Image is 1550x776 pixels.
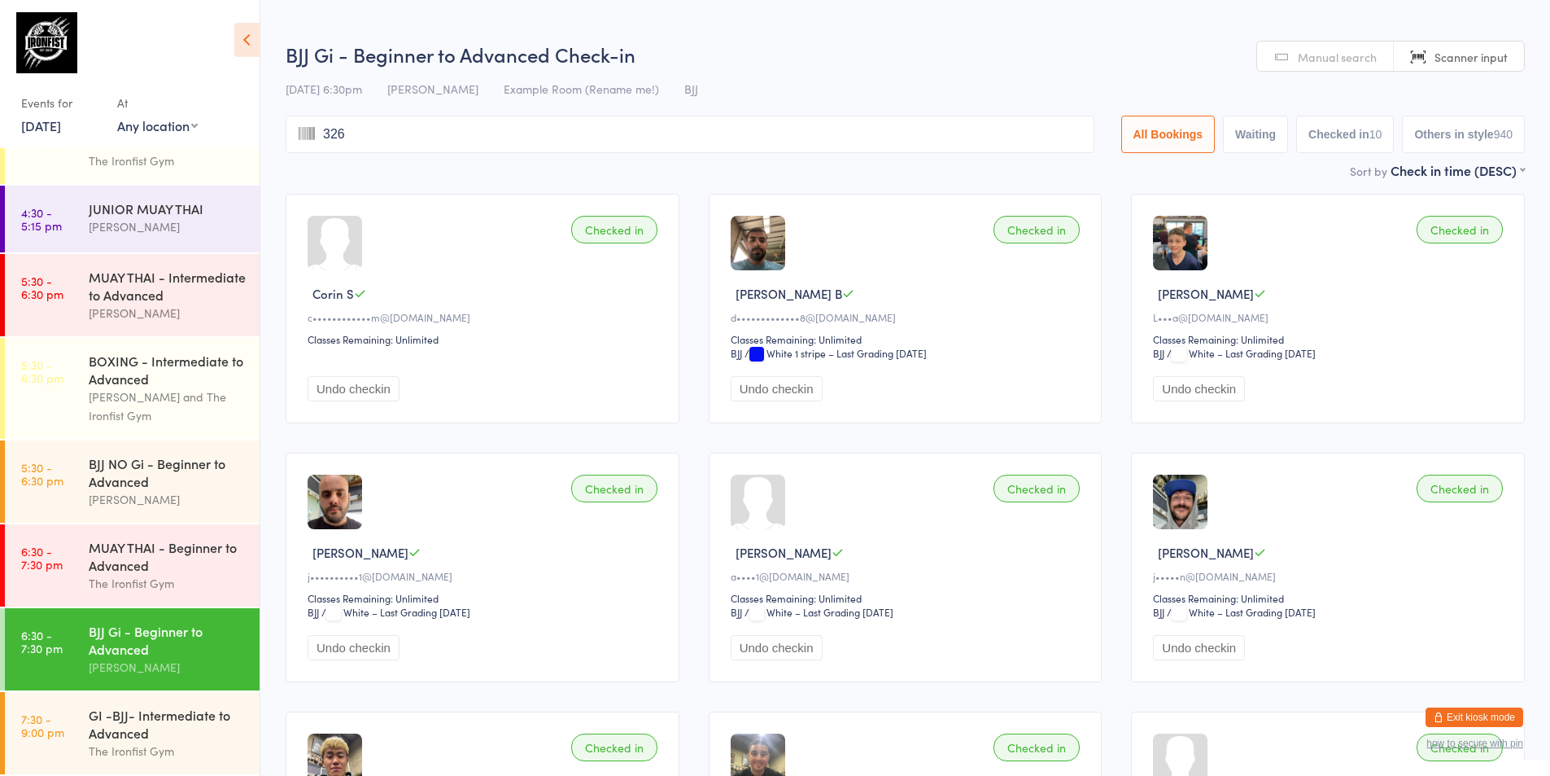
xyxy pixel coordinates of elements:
[89,352,246,388] div: BOXING - Intermediate to Advanced
[1153,605,1164,619] div: BJJ
[1153,591,1508,605] div: Classes Remaining: Unlimited
[571,475,657,502] div: Checked in
[21,629,63,655] time: 6:30 - 7:30 pm
[1434,49,1508,65] span: Scanner input
[21,461,63,487] time: 5:30 - 6:30 pm
[504,81,659,97] span: Example Room (Rename me!)
[286,81,362,97] span: [DATE] 6:30pm
[89,454,246,490] div: BJJ NO Gi - Beginner to Advanced
[286,41,1525,68] h2: BJJ Gi - Beginner to Advanced Check-in
[1153,216,1207,270] img: image1711338345.png
[744,346,927,360] span: / White 1 stripe – Last Grading [DATE]
[571,734,657,761] div: Checked in
[1153,376,1245,401] button: Undo checkin
[744,605,893,619] span: / White – Last Grading [DATE]
[312,285,354,302] span: Corin S
[286,116,1094,153] input: Search
[1167,605,1316,619] span: / White – Last Grading [DATE]
[89,742,246,761] div: The Ironfist Gym
[1426,708,1523,727] button: Exit kiosk mode
[993,475,1080,502] div: Checked in
[89,538,246,574] div: MUAY THAI - Beginner to Advanced
[1417,475,1503,502] div: Checked in
[21,90,101,116] div: Events for
[1158,285,1254,302] span: [PERSON_NAME]
[308,569,662,583] div: j••••••••••1@[DOMAIN_NAME]
[321,605,470,619] span: / White – Last Grading [DATE]
[308,376,400,401] button: Undo checkin
[308,475,362,529] img: image1711312416.png
[1494,128,1513,141] div: 940
[21,358,63,384] time: 5:30 - 6:30 pm
[1223,116,1288,153] button: Waiting
[16,12,77,73] img: The Ironfist Gym
[731,605,742,619] div: BJJ
[21,712,64,739] time: 7:30 - 9:00 pm
[89,574,246,593] div: The Ironfist Gym
[993,216,1080,243] div: Checked in
[1153,332,1508,346] div: Classes Remaining: Unlimited
[312,544,408,561] span: [PERSON_NAME]
[89,199,246,217] div: JUNIOR MUAY THAI
[5,524,260,607] a: 6:30 -7:30 pmMUAY THAI - Beginner to AdvancedThe Ironfist Gym
[21,116,61,134] a: [DATE]
[731,310,1085,324] div: d•••••••••••••8@[DOMAIN_NAME]
[308,605,319,619] div: BJJ
[731,346,742,360] div: BJJ
[993,734,1080,761] div: Checked in
[21,206,62,232] time: 4:30 - 5:15 pm
[5,254,260,336] a: 5:30 -6:30 pmMUAY THAI - Intermediate to Advanced[PERSON_NAME]
[1153,475,1207,529] img: image1711316076.png
[731,332,1085,346] div: Classes Remaining: Unlimited
[308,635,400,660] button: Undo checkin
[89,622,246,658] div: BJJ Gi - Beginner to Advanced
[731,376,823,401] button: Undo checkin
[731,216,785,270] img: image1713776413.png
[89,490,246,509] div: [PERSON_NAME]
[5,441,260,523] a: 5:30 -6:30 pmBJJ NO Gi - Beginner to Advanced[PERSON_NAME]
[1167,346,1316,360] span: / White – Last Grading [DATE]
[21,545,63,571] time: 6:30 - 7:30 pm
[21,274,63,300] time: 5:30 - 6:30 pm
[1369,128,1382,141] div: 10
[684,81,698,97] span: BJJ
[89,217,246,236] div: [PERSON_NAME]
[731,569,1085,583] div: a••••1@[DOMAIN_NAME]
[1391,161,1525,179] div: Check in time (DESC)
[1402,116,1525,153] button: Others in style940
[1153,310,1508,324] div: L•••a@[DOMAIN_NAME]
[89,268,246,304] div: MUAY THAI - Intermediate to Advanced
[89,706,246,742] div: GI -BJJ- Intermediate to Advanced
[1426,738,1523,749] button: how to secure with pin
[387,81,478,97] span: [PERSON_NAME]
[89,388,246,425] div: [PERSON_NAME] and The Ironfist Gym
[731,635,823,660] button: Undo checkin
[736,544,832,561] span: [PERSON_NAME]
[89,151,246,170] div: The Ironfist Gym
[1298,49,1377,65] span: Manual search
[1121,116,1216,153] button: All Bookings
[571,216,657,243] div: Checked in
[308,332,662,346] div: Classes Remaining: Unlimited
[5,338,260,439] a: 5:30 -6:30 pmBOXING - Intermediate to Advanced[PERSON_NAME] and The Ironfist Gym
[117,90,198,116] div: At
[89,658,246,677] div: [PERSON_NAME]
[1417,216,1503,243] div: Checked in
[1153,346,1164,360] div: BJJ
[5,608,260,691] a: 6:30 -7:30 pmBJJ Gi - Beginner to Advanced[PERSON_NAME]
[1296,116,1394,153] button: Checked in10
[1153,635,1245,660] button: Undo checkin
[1158,544,1254,561] span: [PERSON_NAME]
[308,591,662,605] div: Classes Remaining: Unlimited
[1417,734,1503,761] div: Checked in
[117,116,198,134] div: Any location
[1350,163,1387,179] label: Sort by
[731,591,1085,605] div: Classes Remaining: Unlimited
[21,122,63,148] time: 4:30 - 5:30 pm
[5,692,260,774] a: 7:30 -9:00 pmGI -BJJ- Intermediate to AdvancedThe Ironfist Gym
[89,304,246,322] div: [PERSON_NAME]
[1153,569,1508,583] div: j•••••n@[DOMAIN_NAME]
[308,310,662,324] div: c••••••••••••m@[DOMAIN_NAME]
[5,186,260,252] a: 4:30 -5:15 pmJUNIOR MUAY THAI[PERSON_NAME]
[736,285,842,302] span: [PERSON_NAME] B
